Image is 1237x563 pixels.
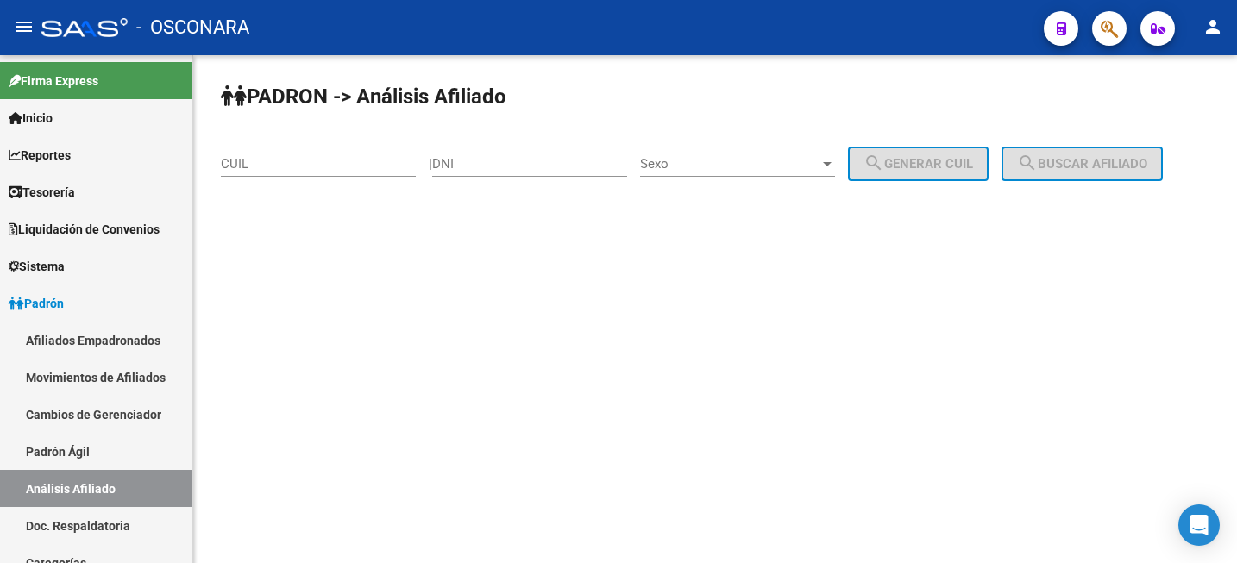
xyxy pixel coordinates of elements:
span: Tesorería [9,183,75,202]
span: Generar CUIL [863,156,973,172]
button: Buscar afiliado [1002,147,1163,181]
button: Generar CUIL [848,147,989,181]
mat-icon: menu [14,16,35,37]
span: Sexo [640,156,819,172]
strong: PADRON -> Análisis Afiliado [221,84,506,109]
div: | [429,156,1002,172]
mat-icon: search [1017,153,1038,173]
span: Liquidación de Convenios [9,220,160,239]
span: - OSCONARA [136,9,249,47]
span: Firma Express [9,72,98,91]
span: Sistema [9,257,65,276]
span: Reportes [9,146,71,165]
span: Padrón [9,294,64,313]
span: Buscar afiliado [1017,156,1147,172]
span: Inicio [9,109,53,128]
mat-icon: search [863,153,884,173]
mat-icon: person [1202,16,1223,37]
div: Open Intercom Messenger [1178,504,1220,546]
